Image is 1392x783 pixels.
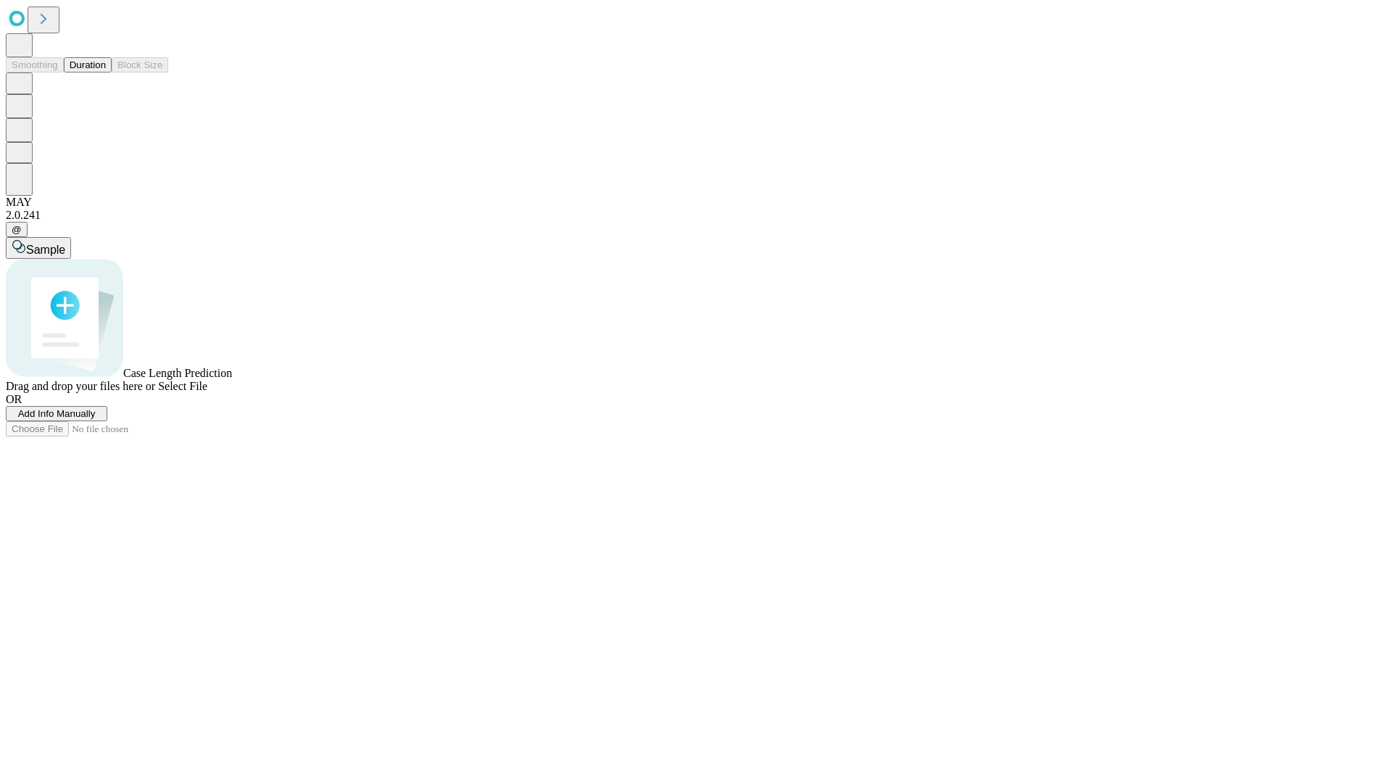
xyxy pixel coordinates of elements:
[64,57,112,72] button: Duration
[18,408,96,419] span: Add Info Manually
[112,57,168,72] button: Block Size
[6,222,28,237] button: @
[123,367,232,379] span: Case Length Prediction
[6,393,22,405] span: OR
[6,380,155,392] span: Drag and drop your files here or
[6,196,1386,209] div: MAY
[6,406,107,421] button: Add Info Manually
[6,209,1386,222] div: 2.0.241
[12,224,22,235] span: @
[158,380,207,392] span: Select File
[6,57,64,72] button: Smoothing
[6,237,71,259] button: Sample
[26,244,65,256] span: Sample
